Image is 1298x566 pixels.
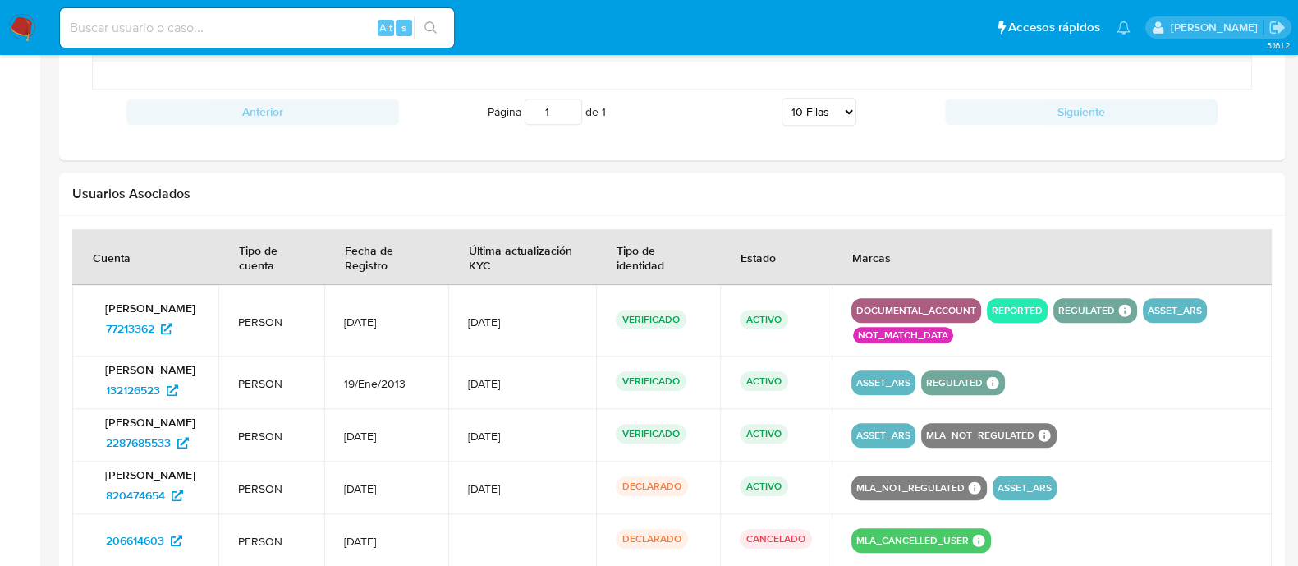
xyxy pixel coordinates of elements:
[1008,19,1100,36] span: Accesos rápidos
[1266,39,1290,52] span: 3.161.2
[401,20,406,35] span: s
[1170,20,1263,35] p: yanina.loff@mercadolibre.com
[414,16,447,39] button: search-icon
[72,186,1272,202] h2: Usuarios Asociados
[60,17,454,39] input: Buscar usuario o caso...
[1268,19,1286,36] a: Salir
[379,20,392,35] span: Alt
[1117,21,1131,35] a: Notificaciones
